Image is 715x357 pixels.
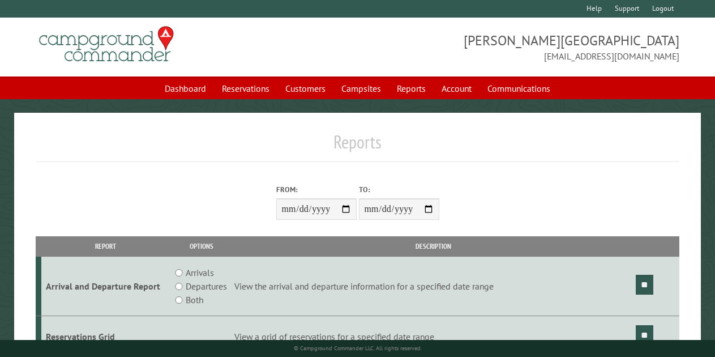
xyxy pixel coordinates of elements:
label: Departures [186,279,227,293]
th: Description [233,236,634,256]
h1: Reports [36,131,679,162]
a: Communications [481,78,557,99]
img: Campground Commander [36,22,177,66]
a: Customers [279,78,332,99]
th: Report [41,236,170,256]
span: [PERSON_NAME][GEOGRAPHIC_DATA] [EMAIL_ADDRESS][DOMAIN_NAME] [358,31,679,63]
td: Arrival and Departure Report [41,257,170,316]
label: Both [186,293,203,307]
a: Account [435,78,478,99]
label: To: [359,184,439,195]
a: Campsites [335,78,388,99]
td: View the arrival and departure information for a specified date range [233,257,634,316]
label: Arrivals [186,266,214,279]
label: From: [276,184,357,195]
small: © Campground Commander LLC. All rights reserved. [294,345,422,352]
a: Dashboard [158,78,213,99]
a: Reports [390,78,433,99]
a: Reservations [215,78,276,99]
th: Options [170,236,233,256]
